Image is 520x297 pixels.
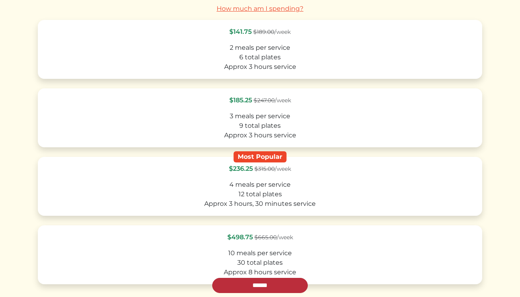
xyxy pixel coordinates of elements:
span: /week [254,234,293,241]
div: 12 total plates [45,190,475,199]
div: Most Popular [234,151,287,162]
s: $189.00 [253,28,274,35]
div: Approx 3 hours, 30 minutes service [45,199,475,209]
span: $236.25 [229,165,253,172]
span: /week [254,97,291,104]
s: $665.00 [254,234,277,241]
a: How much am I spending? [217,5,303,12]
s: $315.00 [254,165,275,172]
div: 6 total plates [45,53,475,62]
div: 4 meals per service [45,180,475,190]
div: Approx 8 hours service [45,268,475,277]
div: 30 total plates [45,258,475,268]
span: /week [253,28,291,35]
span: $498.75 [227,233,253,241]
div: 3 meals per service [45,111,475,121]
span: /week [254,165,291,172]
div: 10 meals per service [45,248,475,258]
div: Approx 3 hours service [45,131,475,140]
s: $247.00 [254,97,275,104]
div: Approx 3 hours service [45,62,475,72]
div: 2 meals per service [45,43,475,53]
span: $185.25 [229,96,252,104]
div: 9 total plates [45,121,475,131]
span: $141.75 [229,28,252,35]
